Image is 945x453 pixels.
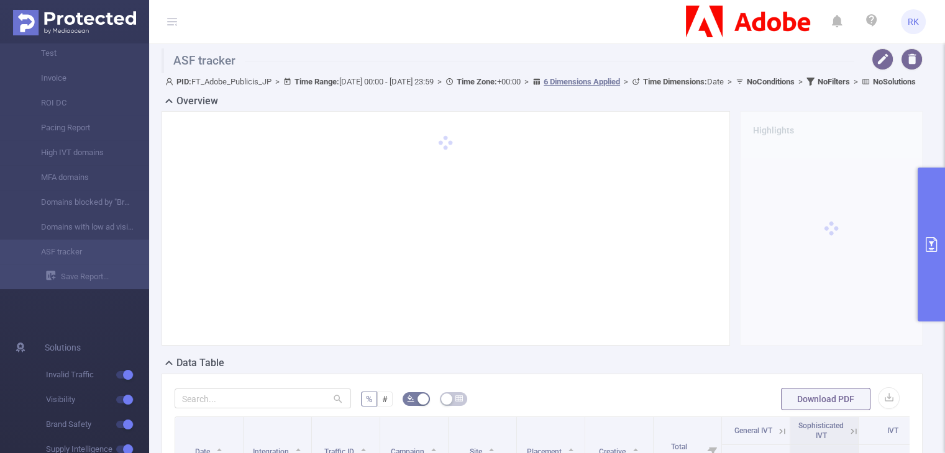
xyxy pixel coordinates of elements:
[431,446,437,450] i: icon: caret-up
[747,77,795,86] b: No Conditions
[25,41,134,66] a: Test
[850,77,862,86] span: >
[795,77,806,86] span: >
[818,77,850,86] b: No Filters
[643,77,724,86] span: Date
[25,240,134,264] a: ASF tracker
[360,446,367,450] i: icon: caret-up
[455,395,463,402] i: icon: table
[873,77,916,86] b: No Solutions
[781,388,870,410] button: Download PDF
[176,94,218,109] h2: Overview
[165,77,916,86] span: FT_Adobe_Publicis_JP [DATE] 00:00 - [DATE] 23:59 +00:00
[176,356,224,370] h2: Data Table
[46,387,149,412] span: Visibility
[46,264,149,289] a: Save Report...
[724,77,736,86] span: >
[366,394,372,404] span: %
[46,412,149,437] span: Brand Safety
[488,446,495,450] i: icon: caret-up
[46,362,149,387] span: Invalid Traffic
[176,77,191,86] b: PID:
[643,77,707,86] b: Time Dimensions :
[798,421,844,440] span: Sophisticated IVT
[25,140,134,165] a: High IVT domains
[544,77,620,86] u: 6 Dimensions Applied
[25,165,134,190] a: MFA domains
[908,9,919,34] span: RK
[25,66,134,91] a: Invoice
[216,446,223,450] i: icon: caret-up
[521,77,532,86] span: >
[25,91,134,115] a: ROI DC
[887,426,898,435] span: IVT
[25,115,134,140] a: Pacing Report
[272,77,283,86] span: >
[632,446,639,450] i: icon: caret-up
[175,388,351,408] input: Search...
[382,394,388,404] span: #
[620,77,632,86] span: >
[45,335,81,360] span: Solutions
[434,77,445,86] span: >
[25,190,134,215] a: Domains blocked by "Brand protection"
[165,78,176,86] i: icon: user
[457,77,497,86] b: Time Zone:
[25,215,134,240] a: Domains with low ad visibility
[568,446,575,450] i: icon: caret-up
[13,10,136,35] img: Protected Media
[295,446,302,450] i: icon: caret-up
[407,395,414,402] i: icon: bg-colors
[294,77,339,86] b: Time Range:
[734,426,772,435] span: General IVT
[162,48,854,73] h1: ASF tracker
